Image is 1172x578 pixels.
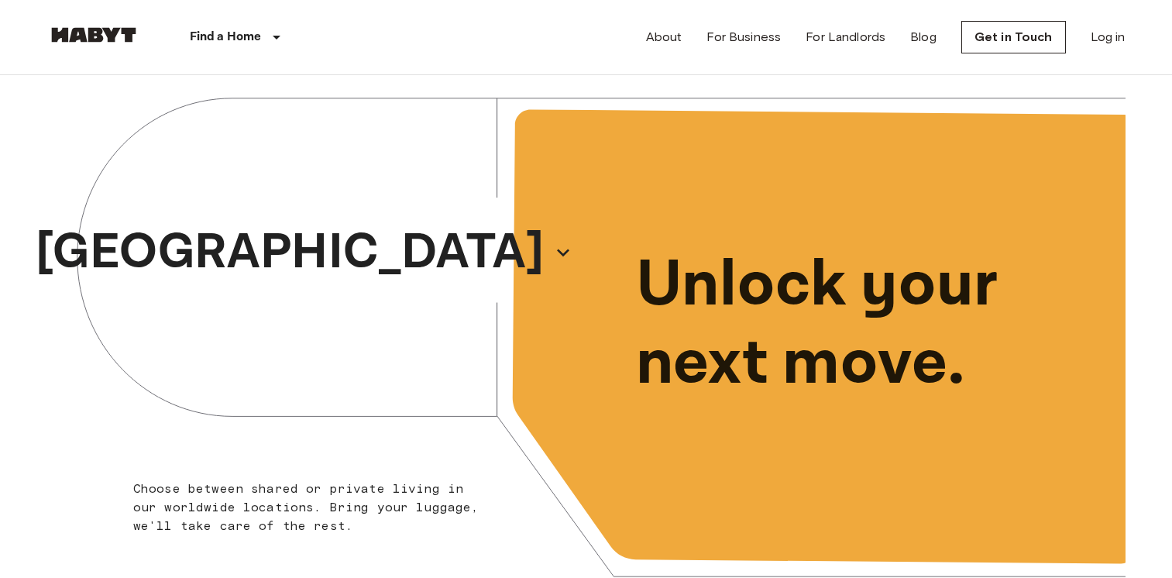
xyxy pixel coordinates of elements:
p: Unlock your next move. [636,246,1101,403]
button: [GEOGRAPHIC_DATA] [29,211,578,294]
img: Habyt [47,27,140,43]
a: Get in Touch [961,21,1066,53]
p: Choose between shared or private living in our worldwide locations. Bring your luggage, we'll tak... [133,480,489,535]
p: Find a Home [190,28,262,46]
a: Blog [910,28,937,46]
a: About [646,28,682,46]
a: For Landlords [806,28,885,46]
p: [GEOGRAPHIC_DATA] [36,215,544,290]
a: Log in [1091,28,1126,46]
a: For Business [706,28,781,46]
